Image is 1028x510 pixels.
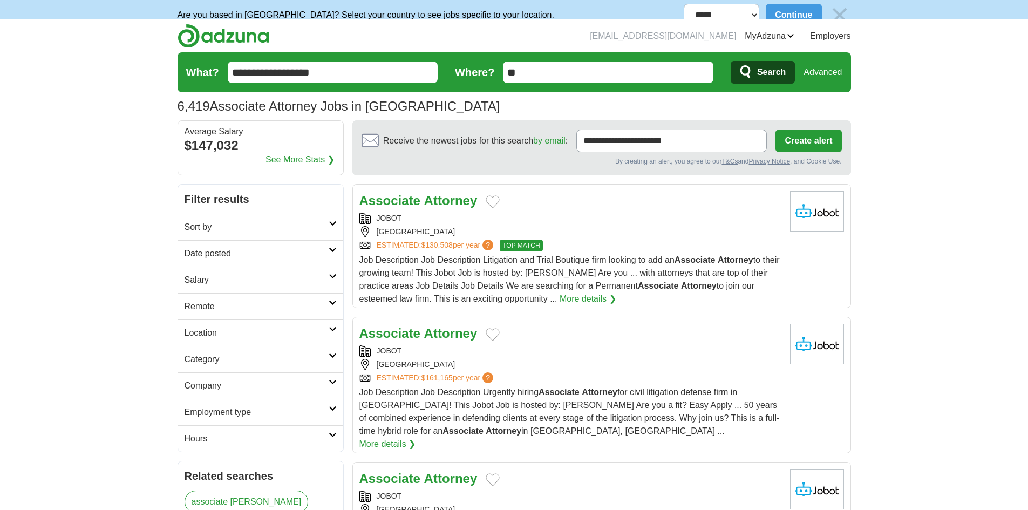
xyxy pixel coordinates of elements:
span: Search [757,62,786,83]
a: ESTIMATED:$161,165per year? [377,372,496,384]
div: [GEOGRAPHIC_DATA] [359,359,781,370]
button: Add to favorite jobs [486,328,500,341]
a: More details ❯ [560,293,616,305]
strong: Associate [359,193,420,208]
strong: Attorney [681,281,717,290]
strong: Associate [359,471,420,486]
span: TOP MATCH [500,240,542,251]
span: 6,419 [178,97,210,116]
strong: Associate [359,326,420,341]
button: Continue [766,4,821,26]
div: By creating an alert, you agree to our and , and Cookie Use. [362,157,842,166]
span: Receive the newest jobs for this search : [383,134,568,147]
span: $130,508 [421,241,452,249]
h2: Filter results [178,185,343,214]
a: JOBOT [377,214,402,222]
img: Jobot logo [790,324,844,364]
img: icon_close_no_bg.svg [828,4,851,26]
div: [GEOGRAPHIC_DATA] [359,226,781,237]
a: Employment type [178,399,343,425]
button: Create alert [775,130,841,152]
a: Associate Attorney [359,193,478,208]
strong: Associate [638,281,679,290]
button: Add to favorite jobs [486,473,500,486]
a: Associate Attorney [359,471,478,486]
strong: Associate [539,387,580,397]
a: T&Cs [721,158,738,165]
h2: Hours [185,432,329,445]
h2: Employment type [185,406,329,419]
a: Location [178,319,343,346]
a: See More Stats ❯ [265,153,335,166]
span: Job Description Job Description Litigation and Trial Boutique firm looking to add an to their gro... [359,255,780,303]
label: Where? [455,64,494,80]
h2: Company [185,379,329,392]
li: [EMAIL_ADDRESS][DOMAIN_NAME] [590,30,736,43]
a: ESTIMATED:$130,508per year? [377,240,496,251]
h2: Sort by [185,221,329,234]
a: Privacy Notice [748,158,790,165]
a: Associate Attorney [359,326,478,341]
h2: Remote [185,300,329,313]
img: Jobot logo [790,191,844,232]
span: ? [482,240,493,250]
a: Salary [178,267,343,293]
img: Adzuna logo [178,24,269,48]
button: Add to favorite jobs [486,195,500,208]
span: Job Description Job Description Urgently hiring for civil litigation defense firm in [GEOGRAPHIC_... [359,387,780,436]
strong: Associate [675,255,716,264]
a: by email [533,136,566,145]
a: Category [178,346,343,372]
a: Company [178,372,343,399]
a: Remote [178,293,343,319]
div: $147,032 [185,136,337,155]
a: Date posted [178,240,343,267]
strong: Attorney [424,326,478,341]
span: $161,165 [421,373,452,382]
h2: Date posted [185,247,329,260]
a: Hours [178,425,343,452]
h2: Salary [185,274,329,287]
strong: Associate [442,426,484,436]
a: Sort by [178,214,343,240]
label: What? [186,64,219,80]
strong: Attorney [582,387,617,397]
strong: Attorney [486,426,521,436]
h2: Location [185,327,329,339]
a: JOBOT [377,492,402,500]
strong: Attorney [424,193,478,208]
a: Employers [810,30,851,43]
a: MyAdzuna [745,30,794,43]
a: JOBOT [377,346,402,355]
img: Jobot logo [790,469,844,509]
h2: Category [185,353,329,366]
span: ? [482,372,493,383]
button: Search [731,61,795,84]
div: Average Salary [185,127,337,136]
a: More details ❯ [359,438,416,451]
strong: Attorney [424,471,478,486]
a: Advanced [804,62,842,83]
strong: Attorney [718,255,753,264]
h1: Associate Attorney Jobs in [GEOGRAPHIC_DATA] [178,99,500,113]
p: Are you based in [GEOGRAPHIC_DATA]? Select your country to see jobs specific to your location. [178,9,554,22]
h2: Related searches [185,468,337,484]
